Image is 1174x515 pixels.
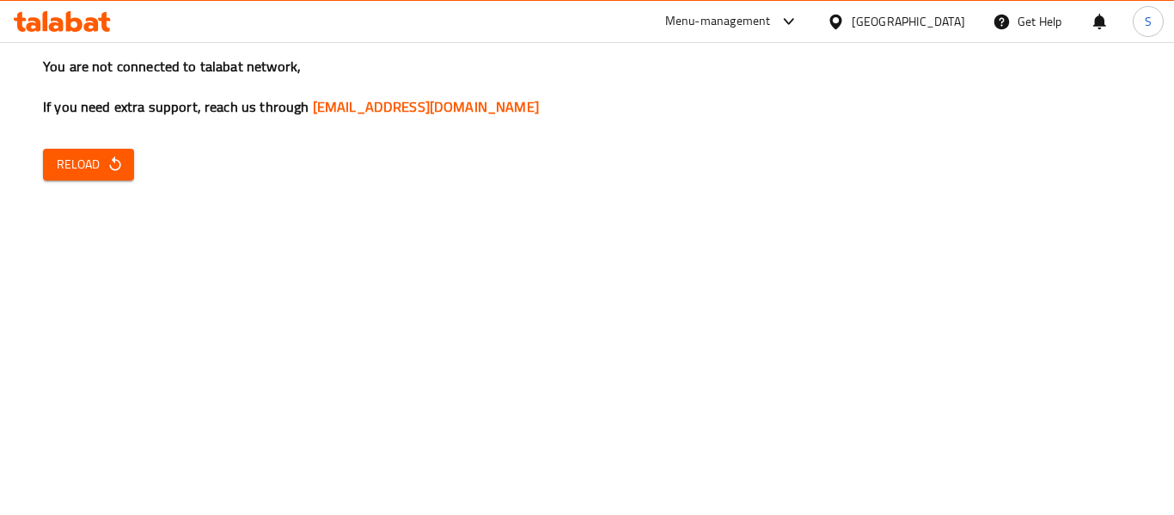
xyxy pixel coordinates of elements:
h3: You are not connected to talabat network, If you need extra support, reach us through [43,57,1131,117]
div: Menu-management [665,11,771,32]
button: Reload [43,149,134,181]
span: S [1145,12,1152,31]
a: [EMAIL_ADDRESS][DOMAIN_NAME] [313,94,539,120]
span: Reload [57,154,120,175]
div: [GEOGRAPHIC_DATA] [852,12,965,31]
